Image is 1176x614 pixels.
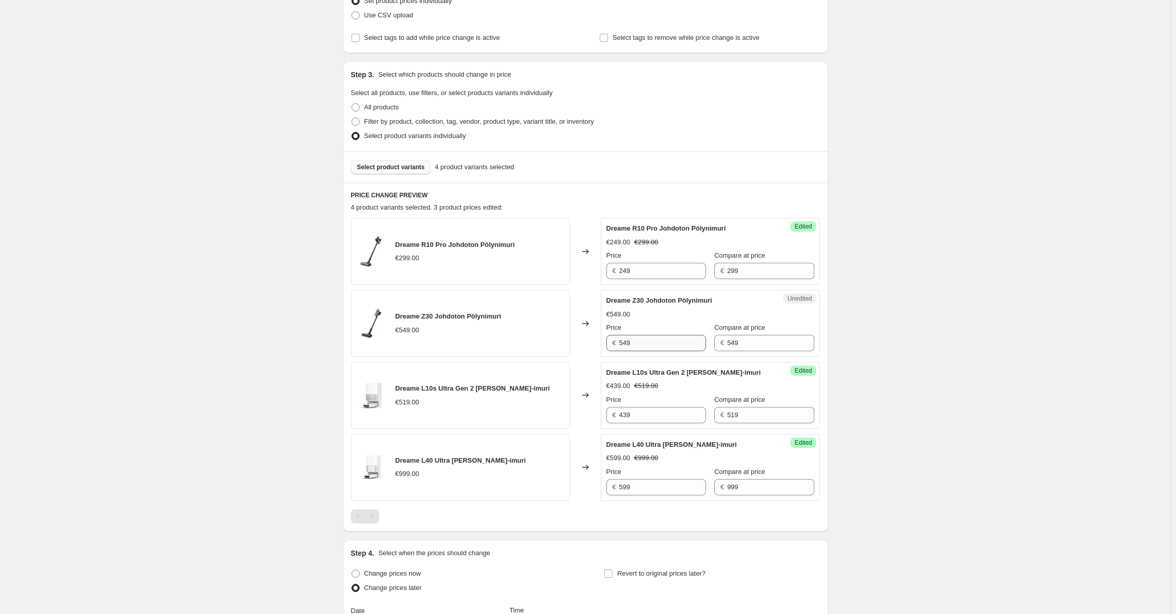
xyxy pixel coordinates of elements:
[378,548,490,558] p: Select when the prices should change
[794,439,812,447] span: Edited
[613,34,760,41] span: Select tags to remove while price change is active
[357,452,387,483] img: Total-Right-_-_01_00e4dd9d-4271-4e6b-b09a-8495c124944d_80x.jpg
[357,163,425,171] span: Select product variants
[606,381,630,391] div: €439.00
[720,411,724,419] span: €
[395,384,550,392] span: Dreame L10s Ultra Gen 2 [PERSON_NAME]-imuri
[606,441,737,448] span: Dreame L40 Ultra [PERSON_NAME]-imuri
[794,367,812,375] span: Edited
[613,339,616,347] span: €
[617,570,705,577] span: Revert to original prices later?
[606,369,761,376] span: Dreame L10s Ultra Gen 2 [PERSON_NAME]-imuri
[606,324,622,331] span: Price
[606,309,630,320] div: €549.00
[720,267,724,275] span: €
[787,294,812,303] span: Unedited
[351,160,431,174] button: Select product variants
[613,267,616,275] span: €
[351,191,820,199] h6: PRICE CHANGE PREVIEW
[364,570,421,577] span: Change prices now
[606,468,622,475] span: Price
[364,103,399,111] span: All products
[613,483,616,491] span: €
[395,312,501,320] span: Dreame Z30 Johdoton Pölynimuri
[634,453,658,463] strike: €999.00
[606,224,726,232] span: Dreame R10 Pro Johdoton Pölynimuri
[364,118,594,125] span: Filter by product, collection, tag, vendor, product type, variant title, or inventory
[357,308,387,339] img: WideAngle-Multi-SurfaceBrush_-_V_80x.jpg
[720,483,724,491] span: €
[351,509,379,524] nav: Pagination
[714,468,765,475] span: Compare at price
[606,396,622,403] span: Price
[364,584,422,592] span: Change prices later
[364,34,500,41] span: Select tags to add while price change is active
[378,70,511,80] p: Select which products should change in price
[634,237,658,247] strike: €299.00
[395,457,526,464] span: Dreame L40 Ultra [PERSON_NAME]-imuri
[395,241,515,248] span: Dreame R10 Pro Johdoton Pölynimuri
[714,324,765,331] span: Compare at price
[395,469,419,479] div: €999.00
[714,396,765,403] span: Compare at price
[357,236,387,267] img: 6391ace427ade714b70fb966024ae804_c463ca6e-2593-49d4-883d-219f11b0066b_80x.jpg
[364,11,413,19] span: Use CSV upload
[395,397,419,407] div: €519.00
[606,297,712,304] span: Dreame Z30 Johdoton Pölynimuri
[357,380,387,411] img: Total-Right-_-_01_e3630fe0-fa98-4677-bab5-dc710f0bcd45_80x.jpg
[606,453,630,463] div: €599.00
[351,70,374,80] h2: Step 3.
[606,252,622,259] span: Price
[351,548,374,558] h2: Step 4.
[794,222,812,231] span: Edited
[435,162,514,172] span: 4 product variants selected
[613,411,616,419] span: €
[714,252,765,259] span: Compare at price
[634,381,658,391] strike: €519.00
[606,237,630,247] div: €249.00
[509,606,524,614] span: Time
[351,89,553,97] span: Select all products, use filters, or select products variants individually
[720,339,724,347] span: €
[395,325,419,335] div: €549.00
[351,203,503,211] span: 4 product variants selected. 3 product prices edited:
[395,253,419,263] div: €299.00
[364,132,466,140] span: Select product variants individually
